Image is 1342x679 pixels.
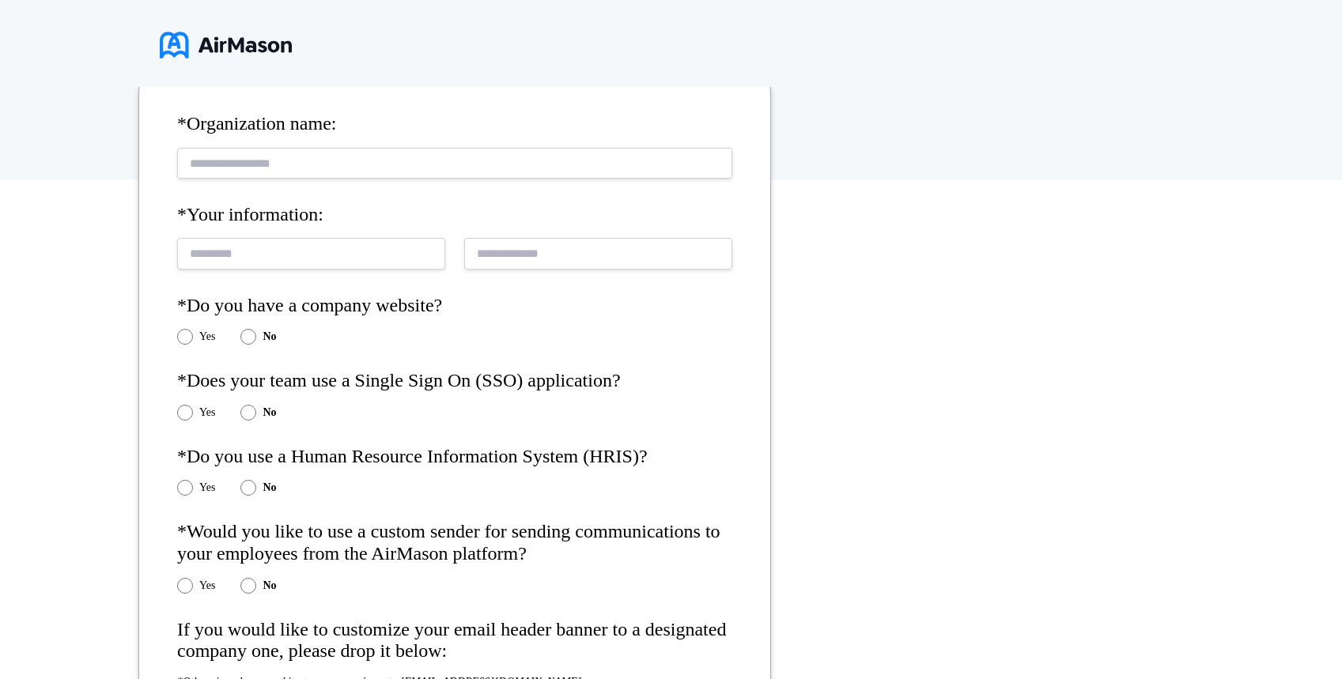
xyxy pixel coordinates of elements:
h4: *Does your team use a Single Sign On (SSO) application? [177,370,732,392]
h4: *Your information: [177,204,732,226]
label: Yes [199,481,215,494]
label: Yes [199,579,215,592]
label: Yes [199,330,215,343]
h4: *Do you have a company website? [177,295,732,317]
h4: *Do you use a Human Resource Information System (HRIS)? [177,446,732,468]
img: logo [160,25,292,65]
h4: If you would like to customize your email header banner to a designated company one, please drop ... [177,619,732,662]
label: No [263,406,276,419]
label: No [263,481,276,494]
h4: *Would you like to use a custom sender for sending communications to your employees from the AirM... [177,521,732,564]
label: No [263,330,276,343]
label: Yes [199,406,215,419]
h4: *Organization name: [177,113,732,135]
label: No [263,579,276,592]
